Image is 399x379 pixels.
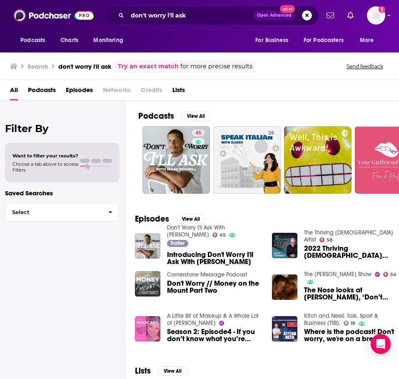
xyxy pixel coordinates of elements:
span: Want to filter your results? [12,153,78,159]
img: Introducing Don't Worry I'll Ask With Isaac Rochell [135,233,160,259]
img: Podchaser - Follow, Share and Rate Podcasts [14,7,94,23]
h2: Filter By [5,122,120,135]
a: A Little Bit of Makeup & A Whole Lot of Jesus [167,312,259,327]
svg: Add a profile image [379,6,385,13]
span: For Podcasters [304,35,344,46]
button: View All [176,214,206,224]
button: Select [5,203,120,222]
span: The Nose looks at [PERSON_NAME], ‘Don’t Worry Darling,’ and more [304,287,399,301]
span: Monitoring [93,35,123,46]
a: Show notifications dropdown [344,8,357,22]
button: View All [181,111,211,121]
button: open menu [249,32,299,48]
span: Open Advanced [257,13,292,17]
img: Don't Worry // Money on the Mount Part Two [135,271,160,297]
a: Where is the podcast! Don't worry, we're on a break. 26/4/24 [304,328,399,342]
span: Where is the podcast! Don't worry, we're on a break. [DATE] [304,328,399,342]
span: 45 [219,233,226,237]
span: Charts [60,35,78,46]
button: Send feedback [344,63,386,70]
a: All [10,83,18,100]
a: Season 2: Episode4 - If you don’t know what you’re doing, pray to the Father. He loves to help. Y... [167,328,262,342]
a: Introducing Don't Worry I'll Ask With Isaac Rochell [167,251,262,265]
a: Show notifications dropdown [323,8,337,22]
span: 28 [268,129,274,137]
a: ListsView All [135,366,187,376]
a: 2022 Thriving Christian Artist Survey - This could be goodbye, don't worry, it's probably just me. [304,245,399,259]
span: Credits [141,83,162,100]
div: Open Intercom Messenger [371,334,391,354]
button: Open AdvancedNew [253,10,295,20]
h2: Lists [135,366,151,376]
a: 28 [265,130,277,136]
a: The Thriving Christian Artist [304,229,393,243]
a: Lists [172,83,185,100]
a: 58 [319,237,333,242]
a: PodcastsView All [138,111,211,121]
a: 45 [142,126,210,194]
h3: don't worry i'll ask [58,62,111,70]
button: View All [157,366,187,376]
a: Don't Worry I'll Ask With Isaac Rochell [167,224,225,238]
span: Select [5,209,102,215]
a: Charts [55,32,83,48]
button: open menu [15,32,56,48]
div: Search podcasts, credits, & more... [105,6,319,25]
button: open menu [354,32,384,48]
img: 2022 Thriving Christian Artist Survey - This could be goodbye, don't worry, it's probably just me. [272,233,297,258]
a: EpisodesView All [135,214,206,224]
h2: Podcasts [138,111,174,121]
span: More [360,35,374,46]
span: Networks [103,83,131,100]
a: 28 [213,126,281,194]
a: 54 [383,272,397,277]
img: Where is the podcast! Don't worry, we're on a break. 26/4/24 [272,316,297,342]
input: Search podcasts, credits, & more... [127,9,253,22]
a: Try an exact match [118,62,179,71]
span: Logged in as GregKubie [367,6,385,25]
a: Cornerstone Message Podcast [167,271,247,278]
span: New [280,5,295,13]
button: Show profile menu [367,6,385,25]
a: Podcasts [28,83,56,100]
a: The Colin McEnroe Show [304,271,372,278]
p: Saved Searches [5,189,120,197]
span: 58 [327,238,332,242]
img: User Profile [367,6,385,25]
img: Season 2: Episode4 - If you don’t know what you’re doing, pray to the Father. He loves to help. Y... [135,316,160,342]
span: 54 [390,273,397,277]
h3: Search [27,62,48,70]
a: Don't Worry // Money on the Mount Part Two [167,280,262,294]
a: 45 [192,130,204,136]
a: 45 [212,232,226,237]
span: 2022 Thriving [DEMOGRAPHIC_DATA] Artist Survey - This could be goodbye, don't worry, it's probabl... [304,245,399,259]
span: Podcasts [20,35,45,46]
span: for more precise results [180,62,252,71]
span: 45 [195,129,201,137]
a: Episodes [66,83,93,100]
button: open menu [298,32,356,48]
span: Introducing Don't Worry I'll Ask With [PERSON_NAME] [167,251,262,265]
span: Choose a tab above to access filters. [12,161,78,173]
button: open menu [87,32,134,48]
img: The Nose looks at Taylor Swift, ‘Don’t Worry Darling,’ and more [272,274,297,300]
span: Trailer [170,241,185,246]
h2: Episodes [135,214,169,224]
span: 19 [351,322,355,325]
span: For Business [255,35,288,46]
a: 19 [344,321,356,326]
a: The Nose looks at Taylor Swift, ‘Don’t Worry Darling,’ and more [304,287,399,301]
